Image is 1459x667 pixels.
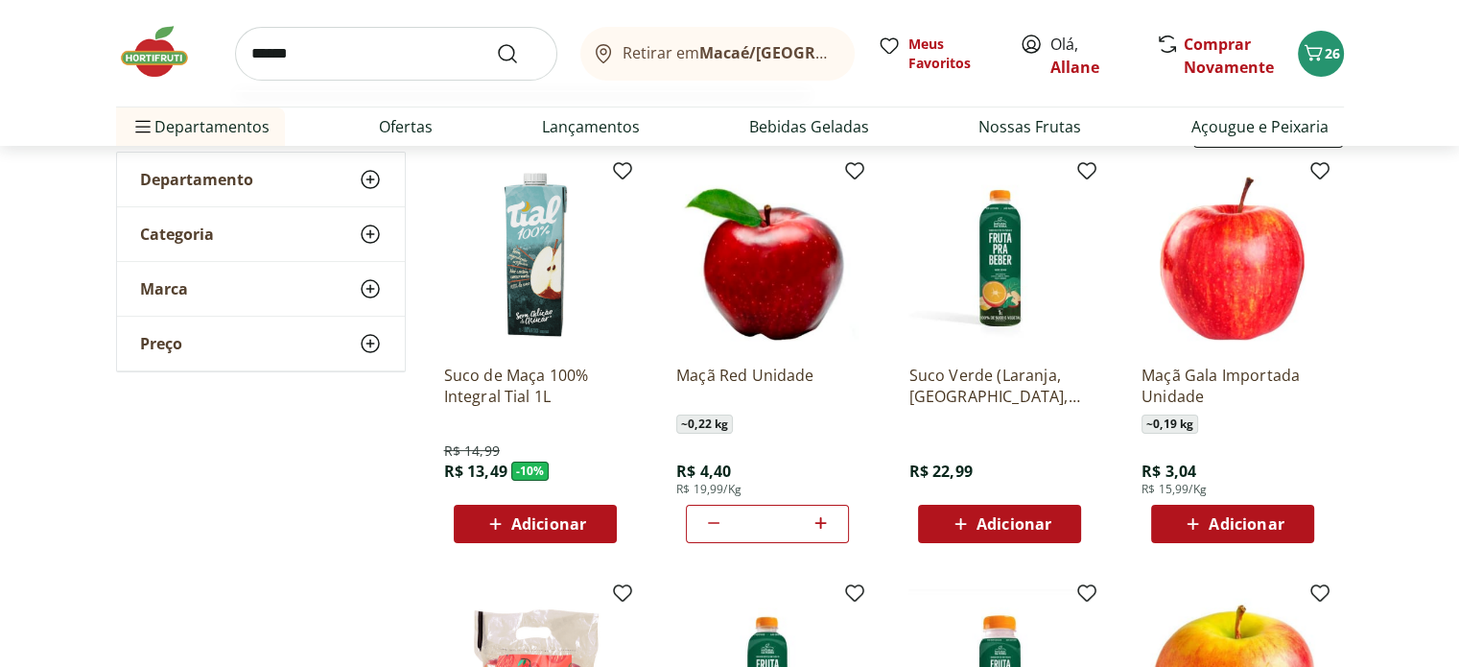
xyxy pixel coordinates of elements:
button: Adicionar [454,505,617,543]
img: Maçã Gala Importada Unidade [1141,167,1324,349]
a: Suco Verde (Laranja, [GEOGRAPHIC_DATA], Couve, Maça e Gengibre) 1L [908,365,1091,407]
button: Marca [117,262,405,316]
span: Categoria [140,225,214,244]
img: Hortifruti [116,23,212,81]
span: Retirar em [623,44,835,61]
a: Açougue e Peixaria [1190,115,1328,138]
span: Adicionar [977,516,1051,532]
button: Adicionar [1151,505,1314,543]
span: ~ 0,22 kg [676,415,733,434]
a: Ofertas [379,115,433,138]
span: R$ 4,40 [676,461,731,482]
button: Departamento [117,153,405,206]
span: Departamentos [131,104,270,150]
a: Meus Favoritos [878,35,997,73]
span: Adicionar [1209,516,1283,532]
span: - 10 % [511,462,550,481]
span: R$ 13,49 [444,461,507,482]
button: Submit Search [496,42,542,65]
a: Maçã Red Unidade [676,365,859,407]
a: Suco de Maça 100% Integral Tial 1L [444,365,626,407]
a: Nossas Frutas [978,115,1081,138]
img: Suco Verde (Laranja, Hortelã, Couve, Maça e Gengibre) 1L [908,167,1091,349]
span: Marca [140,279,188,298]
span: Adicionar [511,516,586,532]
span: R$ 3,04 [1141,461,1196,482]
input: search [235,27,557,81]
button: Categoria [117,207,405,261]
span: Olá, [1050,33,1136,79]
button: Carrinho [1298,31,1344,77]
span: Preço [140,334,182,353]
span: R$ 15,99/Kg [1141,482,1207,497]
span: R$ 14,99 [444,441,500,461]
button: Adicionar [918,505,1081,543]
a: Lançamentos [542,115,640,138]
span: R$ 19,99/Kg [676,482,741,497]
span: R$ 22,99 [908,461,972,482]
span: Departamento [140,170,253,189]
button: Preço [117,317,405,370]
span: ~ 0,19 kg [1141,415,1198,434]
img: Maçã Red Unidade [676,167,859,349]
span: Meus Favoritos [908,35,997,73]
a: Maçã Gala Importada Unidade [1141,365,1324,407]
b: Macaé/[GEOGRAPHIC_DATA] [699,42,914,63]
a: Comprar Novamente [1184,34,1274,78]
img: Suco de Maça 100% Integral Tial 1L [444,167,626,349]
a: Bebidas Geladas [749,115,869,138]
span: 26 [1325,44,1340,62]
button: Retirar emMacaé/[GEOGRAPHIC_DATA] [580,27,855,81]
button: Menu [131,104,154,150]
a: Allane [1050,57,1099,78]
